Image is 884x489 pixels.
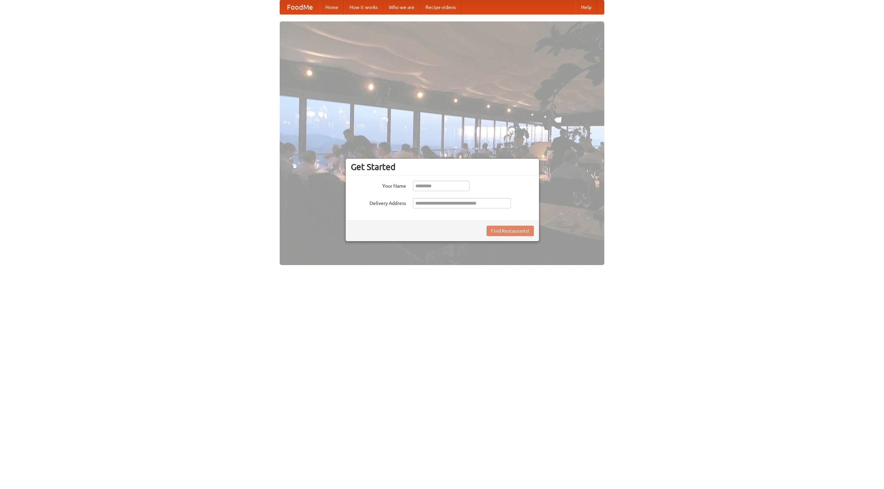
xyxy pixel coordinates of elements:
a: How it works [344,0,383,14]
a: Home [320,0,344,14]
label: Your Name [351,181,406,189]
a: Recipe videos [420,0,461,14]
h3: Get Started [351,162,534,172]
a: Who we are [383,0,420,14]
label: Delivery Address [351,198,406,207]
button: Find Restaurants! [487,226,534,236]
a: Help [576,0,597,14]
a: FoodMe [280,0,320,14]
